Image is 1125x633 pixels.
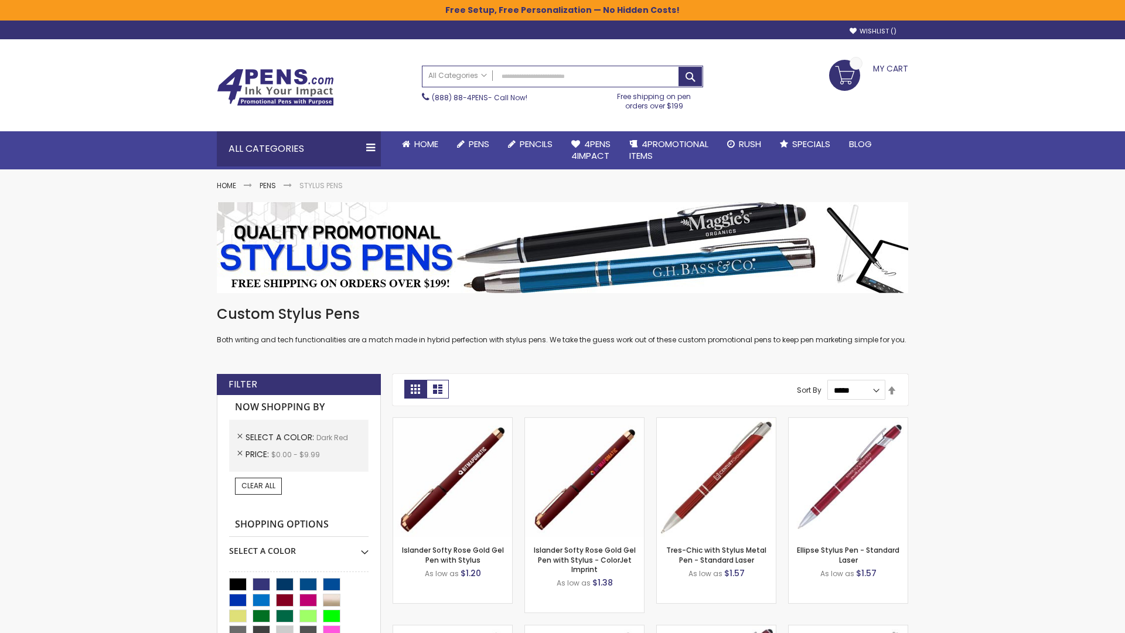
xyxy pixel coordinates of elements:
[792,138,830,150] span: Specials
[260,181,276,190] a: Pens
[393,418,512,537] img: Islander Softy Rose Gold Gel Pen with Stylus-Dark Red
[840,131,881,157] a: Blog
[229,378,257,391] strong: Filter
[316,433,348,443] span: Dark Red
[404,380,427,399] strong: Grid
[724,567,745,579] span: $1.57
[688,569,722,578] span: As low as
[428,71,487,80] span: All Categories
[849,138,872,150] span: Blog
[557,578,591,588] span: As low as
[217,305,908,324] h1: Custom Stylus Pens
[850,27,896,36] a: Wishlist
[299,181,343,190] strong: Stylus Pens
[666,545,766,564] a: Tres-Chic with Stylus Metal Pen - Standard Laser
[797,545,899,564] a: Ellipse Stylus Pen - Standard Laser
[448,131,499,157] a: Pens
[393,417,512,427] a: Islander Softy Rose Gold Gel Pen with Stylus-Dark Red
[414,138,438,150] span: Home
[217,69,334,106] img: 4Pens Custom Pens and Promotional Products
[217,131,381,166] div: All Categories
[856,567,877,579] span: $1.57
[657,418,776,537] img: Tres-Chic with Stylus Metal Pen - Standard Laser-Dark Red
[217,202,908,293] img: Stylus Pens
[525,417,644,427] a: Islander Softy Rose Gold Gel Pen with Stylus - ColorJet Imprint-Dark Red
[789,418,908,537] img: Ellipse Stylus Pen - Standard Laser-Dark Red
[820,569,854,578] span: As low as
[571,138,611,162] span: 4Pens 4impact
[797,385,821,395] label: Sort By
[217,181,236,190] a: Home
[739,138,761,150] span: Rush
[562,131,620,169] a: 4Pens4impact
[499,131,562,157] a: Pencils
[246,431,316,443] span: Select A Color
[235,478,282,494] a: Clear All
[592,577,613,588] span: $1.38
[229,537,369,557] div: Select A Color
[432,93,488,103] a: (888) 88-4PENS
[393,131,448,157] a: Home
[217,305,908,345] div: Both writing and tech functionalities are a match made in hybrid perfection with stylus pens. We ...
[432,93,527,103] span: - Call Now!
[425,569,459,578] span: As low as
[246,448,271,460] span: Price
[469,138,489,150] span: Pens
[789,417,908,427] a: Ellipse Stylus Pen - Standard Laser-Dark Red
[771,131,840,157] a: Specials
[461,567,481,579] span: $1.20
[271,450,320,460] span: $0.00 - $9.99
[525,418,644,537] img: Islander Softy Rose Gold Gel Pen with Stylus - ColorJet Imprint-Dark Red
[534,545,636,574] a: Islander Softy Rose Gold Gel Pen with Stylus - ColorJet Imprint
[402,545,504,564] a: Islander Softy Rose Gold Gel Pen with Stylus
[229,512,369,537] strong: Shopping Options
[620,131,718,169] a: 4PROMOTIONALITEMS
[657,417,776,427] a: Tres-Chic with Stylus Metal Pen - Standard Laser-Dark Red
[718,131,771,157] a: Rush
[241,481,275,491] span: Clear All
[422,66,493,86] a: All Categories
[229,395,369,420] strong: Now Shopping by
[629,138,708,162] span: 4PROMOTIONAL ITEMS
[520,138,553,150] span: Pencils
[605,87,704,111] div: Free shipping on pen orders over $199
